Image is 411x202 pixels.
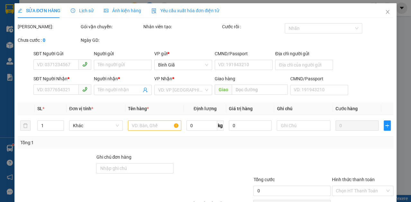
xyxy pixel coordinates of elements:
div: Địa chỉ người gửi [275,50,333,57]
div: Nhân viên tạo: [143,23,220,30]
span: Tổng cước [253,177,274,182]
div: CMND/Passport [215,50,273,57]
span: picture [104,8,108,13]
div: CMND/Passport [290,75,348,82]
button: plus [383,120,391,131]
input: Ghi chú đơn hàng [96,163,173,173]
span: phone [82,87,87,92]
input: Địa chỉ của người gửi [275,60,333,70]
input: VD: Bàn, Ghế [128,120,181,131]
span: Giao hàng [215,76,235,81]
img: icon [151,8,156,13]
span: Định lượng [193,106,216,111]
span: SỬA ĐƠN HÀNG [18,8,60,13]
span: Tên hàng [128,106,148,111]
div: Người gửi [94,50,152,57]
span: Lịch sử [71,8,94,13]
label: Ghi chú đơn hàng [96,154,131,160]
span: Giao [215,84,232,95]
span: Giá trị hàng [229,106,253,111]
button: delete [20,120,31,131]
b: 0 [43,38,45,43]
span: Đơn vị tính [69,106,93,111]
span: Bình Giã [158,60,208,70]
span: Yêu cầu xuất hóa đơn điện tử [151,8,219,13]
span: edit [18,8,22,13]
span: phone [82,62,87,67]
span: user-add [143,87,148,92]
span: Cước hàng [335,106,357,111]
span: plus [384,123,390,128]
div: Tổng: 1 [20,139,159,146]
label: Hình thức thanh toán [332,177,375,182]
span: kg [217,120,224,131]
button: Close [379,3,397,21]
span: close [385,9,390,14]
span: SL [37,106,42,111]
span: Ảnh kiện hàng [104,8,141,13]
span: clock-circle [71,8,75,13]
div: VP gửi [154,50,212,57]
div: Người nhận [94,75,152,82]
div: Gói vận chuyển: [80,23,142,30]
div: Chưa cước : [18,37,79,44]
input: Dọc đường [232,84,288,95]
div: Ngày GD: [80,37,142,44]
span: VP Nhận [154,76,172,81]
div: SĐT Người Nhận [33,75,91,82]
div: SĐT Người Gửi [33,50,91,57]
span: Khác [73,121,119,130]
div: [PERSON_NAME]: [18,23,79,30]
th: Ghi chú [274,102,333,115]
div: Cước rồi : [222,23,283,30]
input: 0 [335,120,378,131]
input: Ghi Chú [277,120,330,131]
